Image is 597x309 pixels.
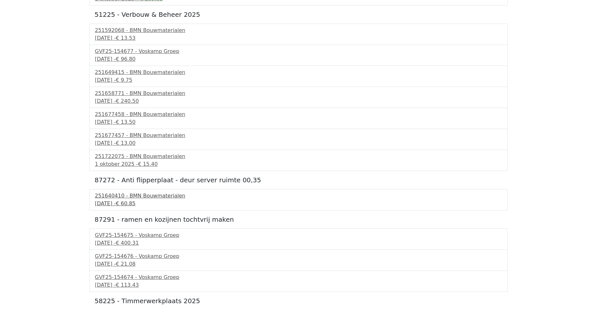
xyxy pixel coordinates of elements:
[95,90,502,105] a: 251658771 - BMN Bouwmaterialen[DATE] -€ 240.50
[95,281,502,289] div: [DATE] -
[95,27,502,42] a: 251592068 - BMN Bouwmaterialen[DATE] -€ 13.53
[95,34,502,42] div: [DATE] -
[116,240,139,246] span: € 400.31
[95,239,502,247] div: [DATE] -
[95,153,502,160] div: 251722075 - BMN Bouwmaterialen
[95,192,502,200] div: 251640410 - BMN Bouwmaterialen
[95,273,502,281] div: GVF25-154674 - Voskamp Groep
[116,119,136,125] span: € 13.50
[95,231,502,247] a: GVF25-154675 - Voskamp Groep[DATE] -€ 400.31
[116,77,132,83] span: € 9.75
[95,273,502,289] a: GVF25-154674 - Voskamp Groep[DATE] -€ 113.43
[95,252,502,268] a: GVF25-154676 - Voskamp Groep[DATE] -€ 21.08
[116,261,136,267] span: € 21.08
[116,56,136,62] span: € 96.80
[95,48,502,55] div: GVF25-154677 - Voskamp Groep
[95,153,502,168] a: 251722075 - BMN Bouwmaterialen1 oktober 2025 -€ 15.40
[95,192,502,208] a: 251640410 - BMN Bouwmaterialen[DATE] -€ 60.85
[95,27,502,34] div: 251592068 - BMN Bouwmaterialen
[95,55,502,63] div: [DATE] -
[138,161,158,167] span: € 15.40
[95,252,502,260] div: GVF25-154676 - Voskamp Groep
[95,69,502,76] div: 251649415 - BMN Bouwmaterialen
[116,98,139,104] span: € 240.50
[95,111,502,126] a: 251677458 - BMN Bouwmaterialen[DATE] -€ 13.50
[95,90,502,97] div: 251658771 - BMN Bouwmaterialen
[116,35,136,41] span: € 13.53
[95,139,502,147] div: [DATE] -
[95,231,502,239] div: GVF25-154675 - Voskamp Groep
[95,176,502,184] h5: 87272 - Anti flipperplaat - deur server ruimte 00,35
[95,160,502,168] div: 1 oktober 2025 -
[95,48,502,63] a: GVF25-154677 - Voskamp Groep[DATE] -€ 96.80
[95,297,502,305] h5: 58225 - Timmerwerkplaats 2025
[95,200,502,208] div: [DATE] -
[95,76,502,84] div: [DATE] -
[95,260,502,268] div: [DATE] -
[95,216,502,223] h5: 87291 - ramen en kozijnen tochtvrij maken
[116,282,139,288] span: € 113.43
[95,11,502,18] h5: 51225 - Verbouw & Beheer 2025
[116,200,136,207] span: € 60.85
[95,97,502,105] div: [DATE] -
[95,69,502,84] a: 251649415 - BMN Bouwmaterialen[DATE] -€ 9.75
[95,132,502,147] a: 251677457 - BMN Bouwmaterialen[DATE] -€ 13.00
[95,111,502,118] div: 251677458 - BMN Bouwmaterialen
[116,140,136,146] span: € 13.00
[95,118,502,126] div: [DATE] -
[95,132,502,139] div: 251677457 - BMN Bouwmaterialen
